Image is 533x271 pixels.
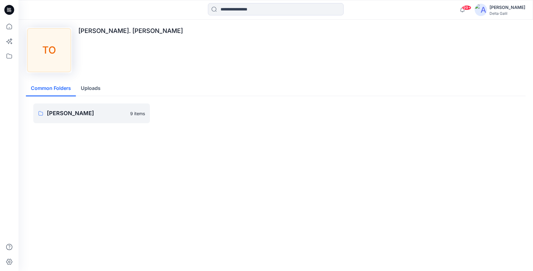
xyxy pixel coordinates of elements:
p: [PERSON_NAME] [47,109,126,118]
p: 9 items [130,110,145,117]
button: Common Folders [26,81,76,96]
button: Uploads [76,81,105,96]
p: [PERSON_NAME]. [PERSON_NAME] [78,27,183,34]
div: Delta Galil [490,11,525,16]
div: [PERSON_NAME] [490,4,525,11]
a: [PERSON_NAME]9 items [33,103,150,123]
span: 99+ [462,5,471,10]
div: TO [27,28,71,72]
img: avatar [475,4,487,16]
